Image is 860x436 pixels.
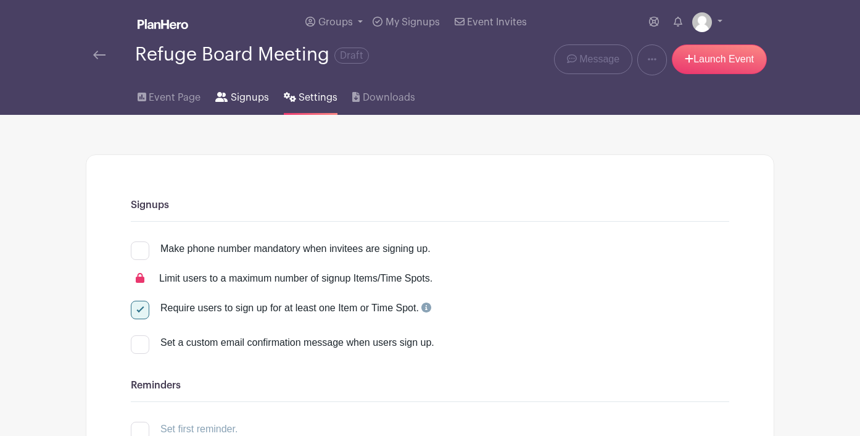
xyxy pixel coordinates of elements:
span: Signups [231,90,269,105]
a: Message [554,44,632,74]
a: Event Page [138,75,201,115]
span: Message [579,52,619,67]
h6: Signups [131,199,729,211]
div: Limit users to a maximum number of signup Items/Time Spots. [159,271,432,286]
div: Set a custom email confirmation message when users sign up. [160,335,729,350]
span: Event Page [149,90,201,105]
a: Signups [215,75,268,115]
span: Draft [334,48,369,64]
span: My Signups [386,17,440,27]
span: Settings [299,90,337,105]
a: Settings [284,75,337,115]
div: Make phone number mandatory when invitees are signing up. [160,241,431,256]
img: back-arrow-29a5d9b10d5bd6ae65dc969a981735edf675c4d7a1fe02e03b50dbd4ba3cdb55.svg [93,51,105,59]
span: Event Invites [467,17,527,27]
img: default-ce2991bfa6775e67f084385cd625a349d9dcbb7a52a09fb2fda1e96e2d18dcdb.png [692,12,712,32]
img: logo_white-6c42ec7e38ccf1d336a20a19083b03d10ae64f83f12c07503d8b9e83406b4c7d.svg [138,19,188,29]
a: Set first reminder. [131,424,238,434]
span: Downloads [363,90,415,105]
a: Downloads [352,75,415,115]
div: Require users to sign up for at least one Item or Time Spot. [160,301,431,316]
div: Refuge Board Meeting [135,44,369,65]
a: Launch Event [672,44,767,74]
h6: Reminders [131,380,729,392]
span: Groups [318,17,353,27]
